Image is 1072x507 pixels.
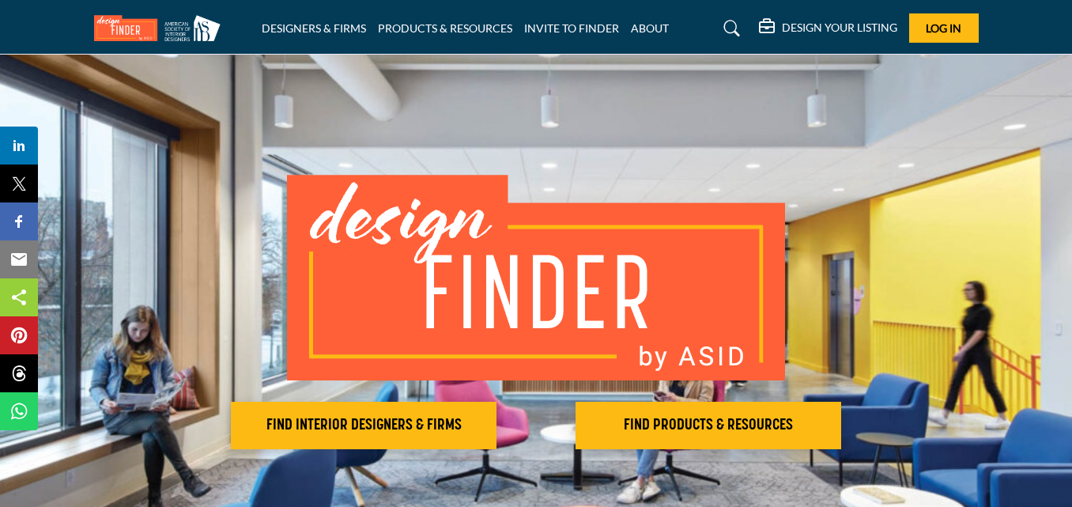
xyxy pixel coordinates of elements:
img: Site Logo [94,15,228,41]
a: INVITE TO FINDER [524,21,619,35]
a: Search [708,16,750,41]
a: PRODUCTS & RESOURCES [378,21,512,35]
button: Log In [909,13,979,43]
span: Log In [926,21,961,35]
h2: FIND INTERIOR DESIGNERS & FIRMS [236,416,492,435]
div: DESIGN YOUR LISTING [759,19,897,38]
img: image [287,175,785,380]
h5: DESIGN YOUR LISTING [782,21,897,35]
button: FIND PRODUCTS & RESOURCES [576,402,841,449]
a: DESIGNERS & FIRMS [262,21,366,35]
h2: FIND PRODUCTS & RESOURCES [580,416,836,435]
a: ABOUT [631,21,669,35]
button: FIND INTERIOR DESIGNERS & FIRMS [231,402,496,449]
